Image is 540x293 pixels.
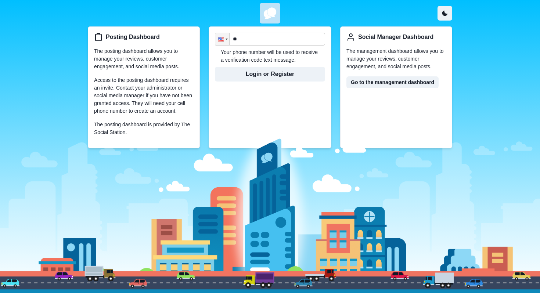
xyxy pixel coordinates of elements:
p: The management dashboard allows you to manage your reviews, customer engagement, and social media... [346,47,446,70]
h5: Posting Dashboard [106,33,160,40]
p: Access to the posting dashboard requires an invite. Contact your administrator or social media ma... [94,76,194,115]
a: Go to the management dashboard [346,76,439,88]
div: United States: + 1 [215,33,229,45]
p: The posting dashboard allows you to manage your reviews, customer engagement, and social media po... [94,47,194,70]
h5: Social Manager Dashboard [358,33,433,40]
p: Your phone number will be used to receive a verification code text message. [215,48,325,64]
img: u8dYElcwoIgCIIgCIIgCIIgCIIgCIIgCIIgCIIgCIIgCIIgCIIgCIIgCIIgCIIgCIKgBfgfhTKg+uHK8RYAAAAASUVORK5CYII= [261,4,279,22]
button: Toggle Mode [438,6,452,21]
button: Login or Register [215,67,325,82]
